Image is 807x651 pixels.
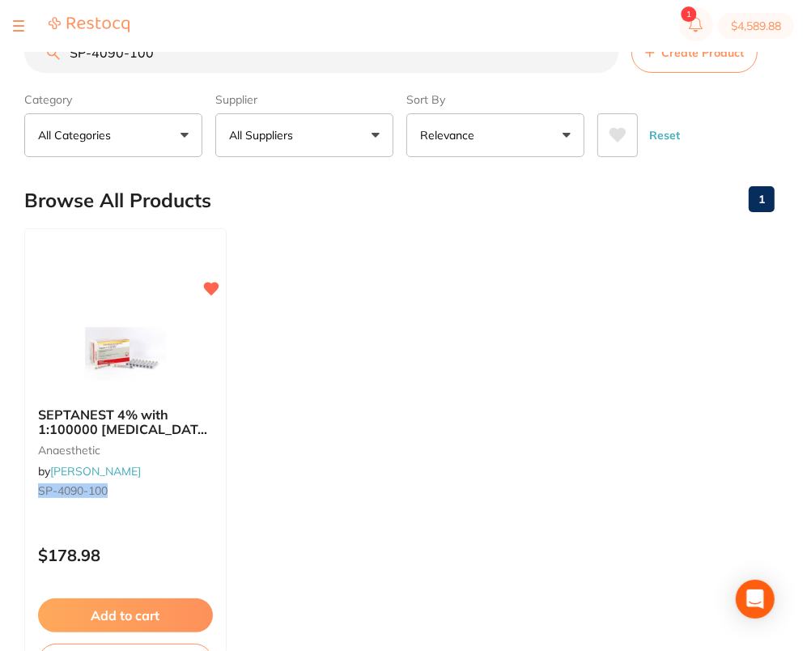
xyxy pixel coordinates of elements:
[38,598,213,632] button: Add to cart
[50,464,141,479] a: [PERSON_NAME]
[38,464,141,479] span: by
[24,92,202,107] label: Category
[420,127,481,143] p: Relevance
[718,13,794,39] button: $4,589.88
[631,32,758,73] button: Create Product
[38,127,117,143] p: All Categories
[38,444,213,457] small: anaesthetic
[406,113,584,157] button: Relevance
[49,16,130,36] a: Restocq Logo
[215,113,393,157] button: All Suppliers
[73,313,178,394] img: SEPTANEST 4% with 1:100000 adrenalin 2.2ml 2xBox 50 GOLD
[38,406,212,453] span: SEPTANEST 4% with 1:100000 [MEDICAL_DATA] 2.2ml 2xBox 50 GOLD
[38,407,213,437] b: SEPTANEST 4% with 1:100000 adrenalin 2.2ml 2xBox 50 GOLD
[229,127,299,143] p: All Suppliers
[38,546,213,564] p: $178.98
[49,16,130,33] img: Restocq Logo
[644,113,685,157] button: Reset
[749,183,775,215] a: 1
[661,46,744,59] span: Create Product
[736,580,775,619] div: Open Intercom Messenger
[38,483,108,498] em: SP-4090-100
[24,32,618,73] input: Search Products
[406,92,584,107] label: Sort By
[24,189,211,212] h2: Browse All Products
[24,113,202,157] button: All Categories
[215,92,393,107] label: Supplier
